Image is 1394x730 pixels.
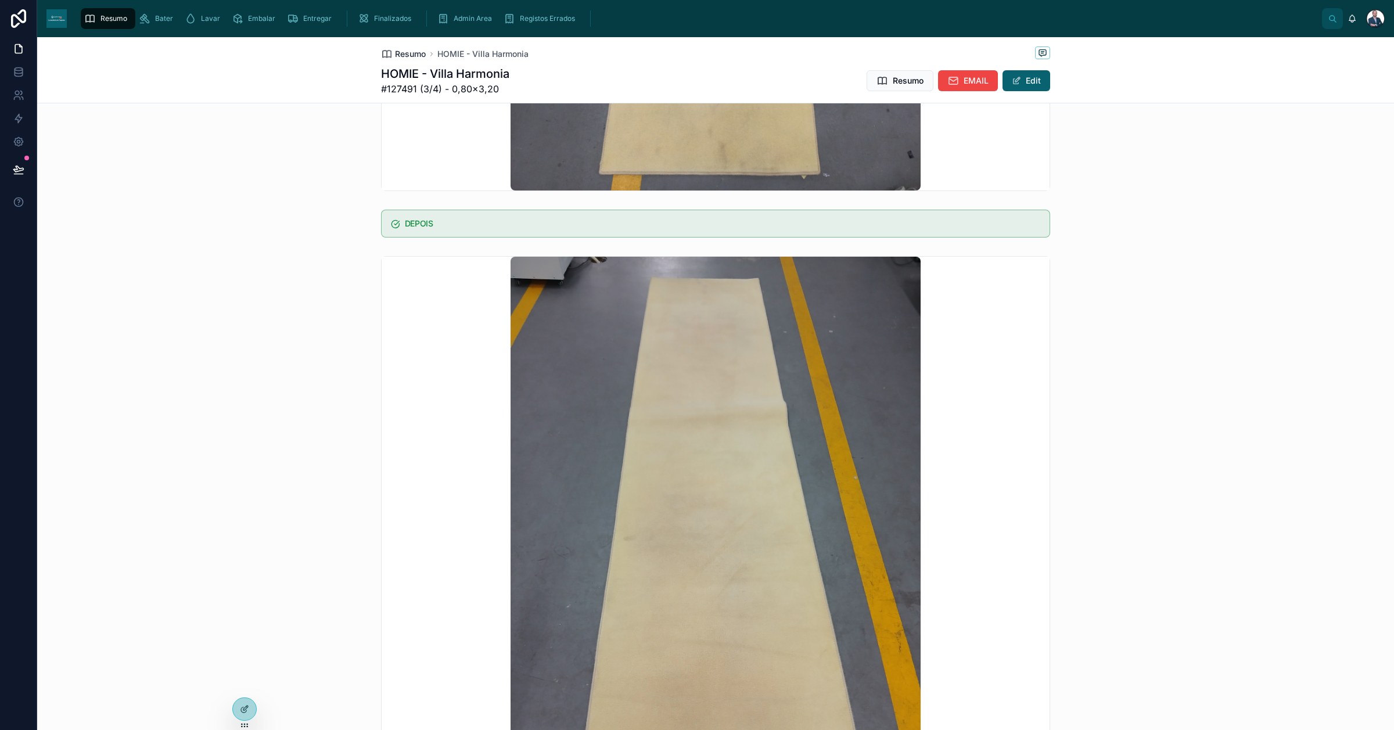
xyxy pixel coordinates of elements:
a: Lavar [181,8,228,29]
span: Admin Area [454,14,492,23]
span: #127491 (3/4) - 0,80×3,20 [381,82,509,96]
a: Bater [135,8,181,29]
span: Finalizados [374,14,411,23]
button: Resumo [867,70,933,91]
span: Resumo [395,48,426,60]
span: Lavar [201,14,220,23]
button: Edit [1003,70,1050,91]
a: Entregar [283,8,340,29]
a: Resumo [381,48,426,60]
a: Admin Area [434,8,500,29]
h5: DEPOIS [405,220,1040,228]
span: Resumo [893,75,924,87]
span: Resumo [100,14,127,23]
a: HOMIE - Villa Harmonia [437,48,529,60]
span: Registos Errados [520,14,575,23]
a: Finalizados [354,8,419,29]
button: EMAIL [938,70,998,91]
span: Bater [155,14,173,23]
img: App logo [46,9,67,28]
span: Embalar [248,14,275,23]
div: scrollable content [76,6,1322,31]
h1: HOMIE - Villa Harmonia [381,66,509,82]
a: Embalar [228,8,283,29]
a: Registos Errados [500,8,583,29]
span: EMAIL [964,75,989,87]
a: Resumo [81,8,135,29]
span: Entregar [303,14,332,23]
